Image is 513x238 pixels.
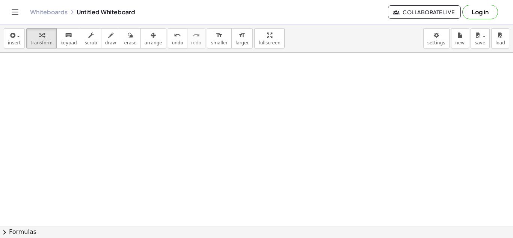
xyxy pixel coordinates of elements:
[4,28,25,49] button: insert
[451,28,469,49] button: new
[101,28,121,49] button: draw
[193,31,200,40] i: redo
[26,28,57,49] button: transform
[172,40,183,45] span: undo
[85,40,97,45] span: scrub
[30,40,53,45] span: transform
[105,40,116,45] span: draw
[258,40,280,45] span: fullscreen
[9,6,21,18] button: Toggle navigation
[60,40,77,45] span: keypad
[174,31,181,40] i: undo
[187,28,205,49] button: redoredo
[216,31,223,40] i: format_size
[394,9,454,15] span: Collaborate Live
[145,40,162,45] span: arrange
[231,28,253,49] button: format_sizelarger
[427,40,445,45] span: settings
[81,28,101,49] button: scrub
[120,28,140,49] button: erase
[56,28,81,49] button: keyboardkeypad
[191,40,201,45] span: redo
[254,28,284,49] button: fullscreen
[168,28,187,49] button: undoundo
[462,5,498,19] button: Log in
[235,40,249,45] span: larger
[495,40,505,45] span: load
[65,31,72,40] i: keyboard
[124,40,136,45] span: erase
[30,8,68,16] a: Whiteboards
[140,28,166,49] button: arrange
[211,40,228,45] span: smaller
[207,28,232,49] button: format_sizesmaller
[423,28,450,49] button: settings
[238,31,246,40] i: format_size
[455,40,465,45] span: new
[491,28,509,49] button: load
[8,40,21,45] span: insert
[475,40,485,45] span: save
[51,70,202,183] iframe: Ochaco Just Got Even STRONGER With This NEW BUFF In My Hero Ultra Rumble
[253,70,403,183] iframe: Homeless Schoolgirl Enters the Door of No Return - Kunugi’s Life Is a Mess!! Gameplay
[471,28,490,49] button: save
[388,5,461,19] button: Collaborate Live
